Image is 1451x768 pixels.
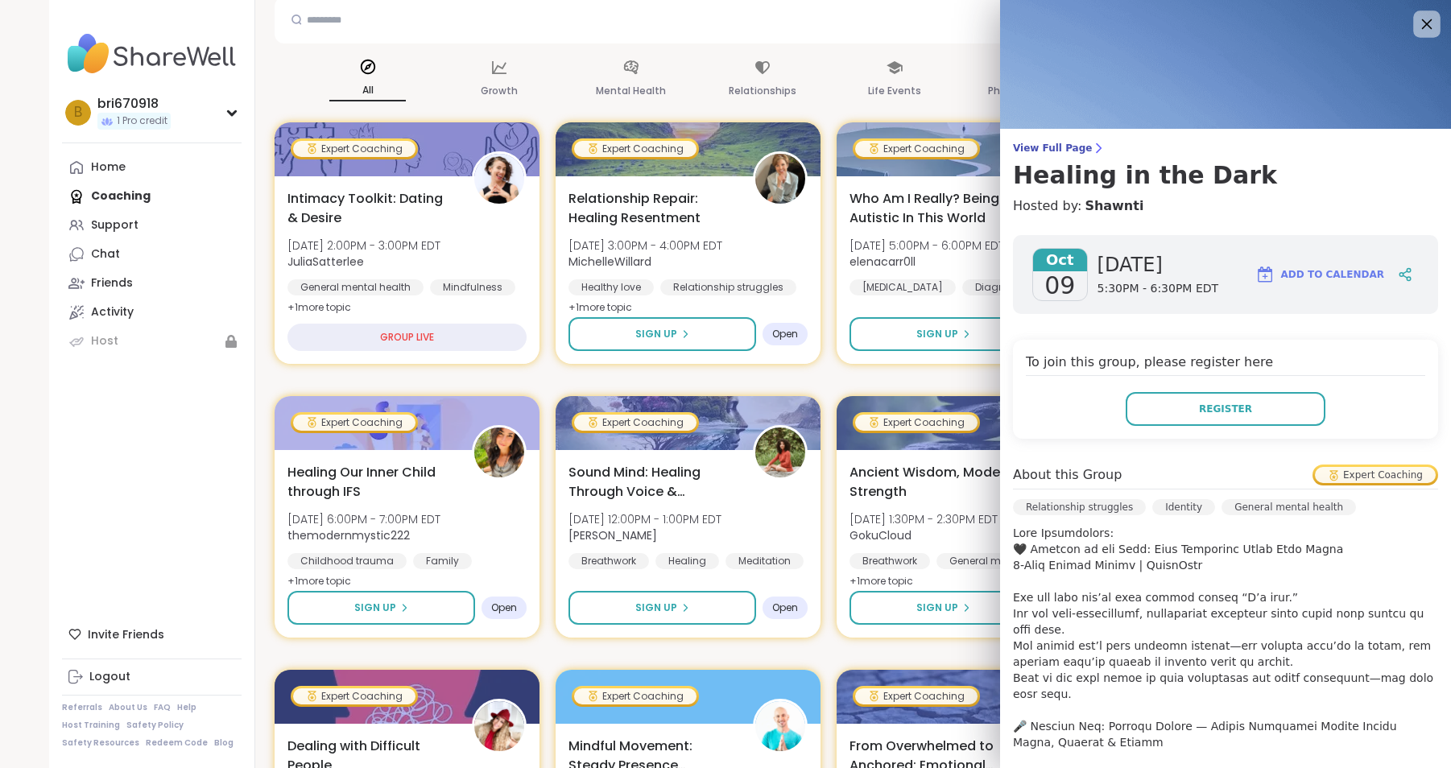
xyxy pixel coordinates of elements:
div: Mindfulness [430,279,515,295]
button: Register [1126,392,1325,426]
div: General mental health [936,553,1073,569]
span: [DATE] 6:00PM - 7:00PM EDT [287,511,440,527]
span: 1 Pro credit [117,114,167,128]
b: [PERSON_NAME] [568,527,657,543]
span: Relationship Repair: Healing Resentment [568,189,735,228]
a: Host Training [62,720,120,731]
div: Childhood trauma [287,553,407,569]
span: Register [1199,402,1252,416]
div: Expert Coaching [1315,467,1436,483]
div: General mental health [1222,499,1356,515]
p: All [329,81,406,101]
span: Open [491,601,517,614]
div: Invite Friends [62,620,242,649]
a: Shawnti [1085,196,1143,216]
span: Open [772,601,798,614]
a: FAQ [154,702,171,713]
div: Family [413,553,472,569]
span: Ancient Wisdom, Modern Strength [850,463,1016,502]
div: Home [91,159,126,175]
h4: To join this group, please register here [1026,353,1425,376]
p: Physical Health [988,81,1064,101]
span: Add to Calendar [1281,267,1384,282]
div: Relationship struggles [1013,499,1146,515]
div: GROUP LIVE [287,324,527,351]
div: Healing [655,553,719,569]
a: Activity [62,298,242,327]
button: Sign Up [287,591,475,625]
div: Chat [91,246,120,262]
div: Expert Coaching [855,141,978,157]
span: Healing Our Inner Child through IFS [287,463,454,502]
b: MichelleWillard [568,254,651,270]
button: Add to Calendar [1248,255,1391,294]
img: MichelleWillard [755,154,805,204]
button: Sign Up [850,317,1037,351]
span: b [74,102,82,123]
a: Blog [214,737,234,749]
div: Expert Coaching [574,688,697,704]
a: Friends [62,269,242,298]
div: Logout [89,669,130,685]
h4: Hosted by: [1013,196,1438,216]
div: [MEDICAL_DATA] [850,279,956,295]
h4: About this Group [1013,465,1122,485]
div: Expert Coaching [574,415,697,431]
a: Chat [62,240,242,269]
div: Identity [1152,499,1215,515]
a: Support [62,211,242,240]
div: Meditation [725,553,804,569]
div: Expert Coaching [293,415,415,431]
p: Mental Health [596,81,666,101]
p: Growth [481,81,518,101]
div: Breathwork [850,553,930,569]
span: Sign Up [916,327,958,341]
div: Support [91,217,138,233]
div: Activity [91,304,134,320]
span: Sign Up [635,601,677,615]
div: Expert Coaching [855,688,978,704]
div: Host [91,333,118,349]
div: Expert Coaching [293,141,415,157]
span: Sign Up [354,601,396,615]
span: Sound Mind: Healing Through Voice & Vibration [568,463,735,502]
button: Sign Up [568,317,756,351]
span: [DATE] [1098,252,1219,278]
a: Redeem Code [146,737,208,749]
div: Expert Coaching [855,415,978,431]
span: [DATE] 5:00PM - 6:00PM EDT [850,237,1004,254]
div: Friends [91,275,133,291]
a: Host [62,327,242,356]
p: Relationships [729,81,796,101]
span: Sign Up [635,327,677,341]
span: [DATE] 2:00PM - 3:00PM EDT [287,237,440,254]
a: Referrals [62,702,102,713]
img: CLove [474,701,524,751]
span: Who Am I Really? Being Autistic In This World [850,189,1016,228]
span: 09 [1044,271,1075,300]
a: View Full PageHealing in the Dark [1013,142,1438,190]
a: Help [177,702,196,713]
span: Intimacy Toolkit: Dating & Desire [287,189,454,228]
span: [DATE] 12:00PM - 1:00PM EDT [568,511,721,527]
button: Sign Up [850,591,1037,625]
img: ShareWell Logomark [1255,265,1275,284]
a: About Us [109,702,147,713]
span: View Full Page [1013,142,1438,155]
span: Oct [1033,249,1087,271]
div: Diagnoses [962,279,1041,295]
b: themodernmystic222 [287,527,410,543]
div: Expert Coaching [574,141,697,157]
img: adrianmolina [755,701,805,751]
span: Sign Up [916,601,958,615]
span: 5:30PM - 6:30PM EDT [1098,281,1219,297]
a: Safety Policy [126,720,184,731]
b: JuliaSatterlee [287,254,364,270]
div: Close Step [1424,6,1445,27]
span: Open [772,328,798,341]
button: Sign Up [568,591,756,625]
span: [DATE] 3:00PM - 4:00PM EDT [568,237,722,254]
img: themodernmystic222 [474,427,524,477]
div: bri670918 [97,95,171,113]
h3: Healing in the Dark [1013,161,1438,190]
